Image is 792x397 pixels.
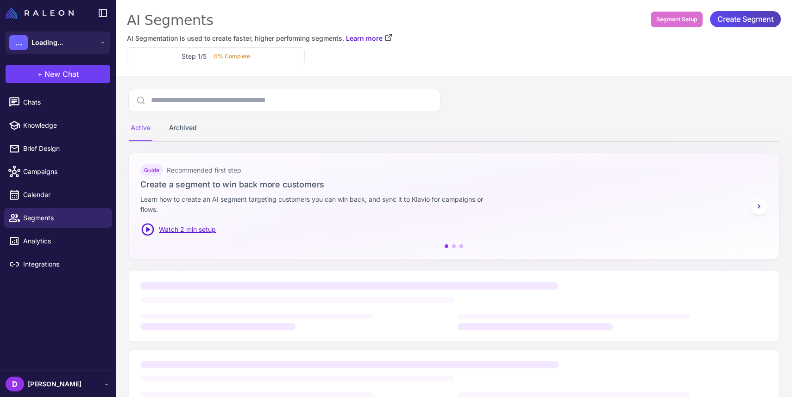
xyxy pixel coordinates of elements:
div: Guide [140,164,163,176]
h3: Create a segment to win back more customers [140,178,767,191]
a: Segments [4,208,112,228]
span: Watch 2 min setup [159,224,216,235]
span: + [38,68,43,80]
a: Chats [4,93,112,112]
a: Analytics [4,231,112,251]
span: [PERSON_NAME] [28,379,82,389]
a: Learn more [346,33,393,43]
span: Knowledge [23,120,105,130]
div: D [6,377,24,391]
a: Campaigns [4,162,112,181]
h3: Step 1/5 [182,51,207,61]
button: ...Loading... [6,31,110,54]
span: Analytics [23,236,105,246]
span: Calendar [23,190,105,200]
a: Brief Design [4,139,112,158]
span: Create Segment [717,11,773,27]
span: New Chat [44,68,79,80]
button: +New Chat [6,65,110,83]
a: Knowledge [4,116,112,135]
span: Recommended first step [167,165,241,175]
button: Segment Setup [651,12,703,27]
div: ... [9,35,28,50]
span: Campaigns [23,167,105,177]
img: Raleon Logo [6,7,74,19]
div: AI Segments [127,11,781,30]
span: Segments [23,213,105,223]
a: Raleon Logo [6,7,77,19]
a: Calendar [4,185,112,205]
span: Brief Design [23,143,105,154]
span: Loading... [31,37,63,48]
span: AI Segmentation is used to create faster, higher performing segments. [127,33,344,43]
p: Learn how to create an AI segment targeting customers you can win back, and sync it to Klavio for... [140,194,496,215]
span: Chats [23,97,105,107]
a: Integrations [4,254,112,274]
div: Active [129,115,152,141]
div: Archived [167,115,199,141]
span: Integrations [23,259,105,269]
p: 0% Complete [214,52,250,61]
span: Segment Setup [656,15,697,24]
